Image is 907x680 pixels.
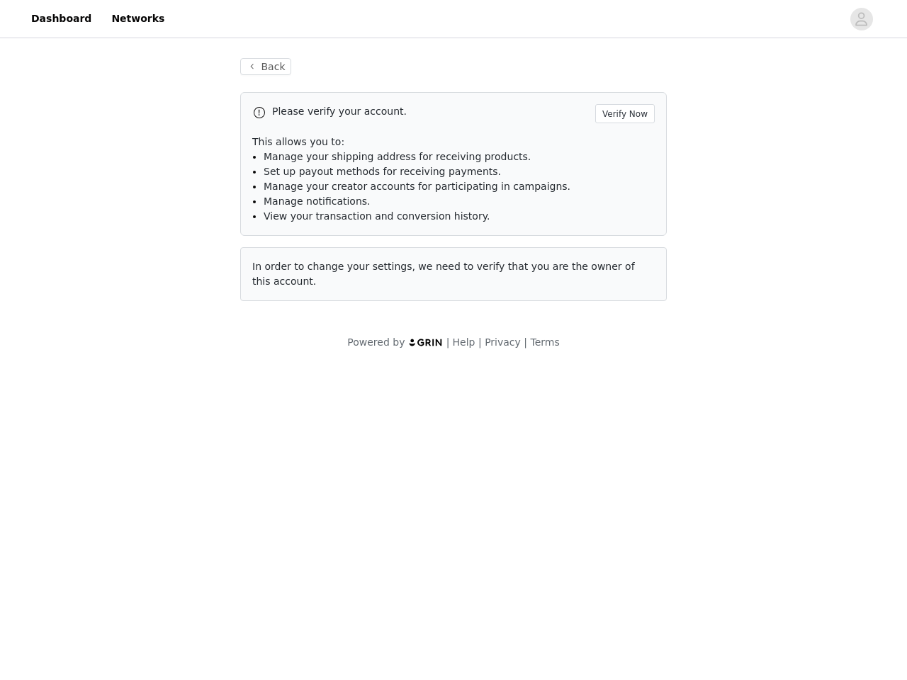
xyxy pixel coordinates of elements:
[252,135,655,149] p: This allows you to:
[524,336,527,348] span: |
[595,104,655,123] button: Verify Now
[485,336,521,348] a: Privacy
[240,58,291,75] button: Back
[264,151,531,162] span: Manage your shipping address for receiving products.
[252,261,635,287] span: In order to change your settings, we need to verify that you are the owner of this account.
[453,336,475,348] a: Help
[23,3,100,35] a: Dashboard
[347,336,405,348] span: Powered by
[478,336,482,348] span: |
[446,336,450,348] span: |
[408,338,444,347] img: logo
[103,3,173,35] a: Networks
[530,336,559,348] a: Terms
[264,195,371,207] span: Manage notifications.
[264,166,501,177] span: Set up payout methods for receiving payments.
[855,8,868,30] div: avatar
[272,104,590,119] p: Please verify your account.
[264,210,490,222] span: View your transaction and conversion history.
[264,181,570,192] span: Manage your creator accounts for participating in campaigns.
